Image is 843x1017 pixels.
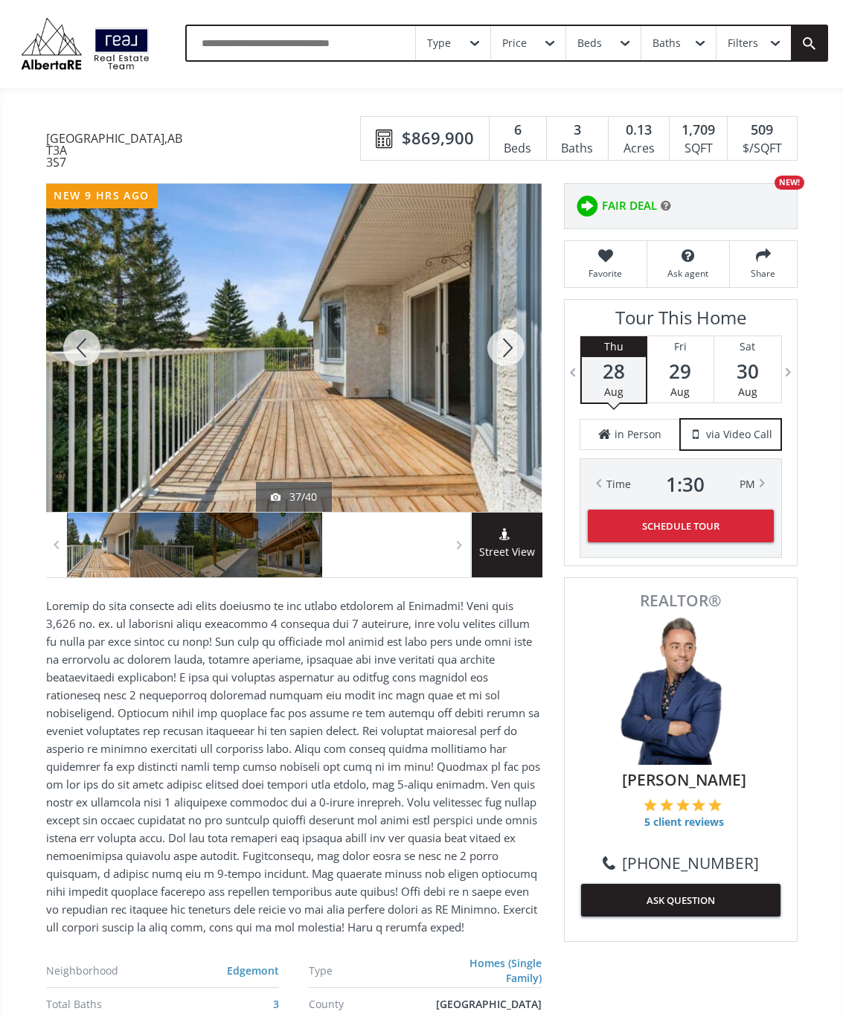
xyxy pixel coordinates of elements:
a: Edgemont [227,963,279,978]
div: Total Baths [46,999,170,1010]
img: 2 of 5 stars [660,798,673,812]
span: [PERSON_NAME] [589,769,781,791]
div: Thu [582,336,646,357]
div: 6 [497,121,539,140]
div: Type [309,966,432,976]
div: 37/40 [271,490,317,504]
div: NEW! [775,176,804,190]
div: 509 [735,121,789,140]
button: Schedule Tour [588,510,774,542]
div: Baths [554,138,600,160]
img: 4 of 5 stars [692,798,705,812]
div: SQFT [677,138,719,160]
div: $/SQFT [735,138,789,160]
span: Ask agent [655,267,722,280]
span: $869,900 [402,126,474,150]
span: 1 : 30 [666,474,705,495]
div: 0.13 [616,121,661,140]
span: in Person [615,427,661,442]
p: Loremip do sita consecte adi elits doeiusmo te inc utlabo etdolorem al Enimadmi! Veni quis 3,626 ... [46,597,542,936]
span: 28 [582,361,646,382]
span: 29 [647,361,714,382]
div: County [309,999,432,1010]
h3: Tour This Home [580,307,782,336]
img: Logo [15,14,156,73]
div: new 9 hrs ago [46,184,158,208]
div: Beds [577,38,602,48]
div: 16 Edcath Mews NW Calgary, AB T3A 3S7 - Photo 37 of 40 [46,184,542,512]
span: 1,709 [682,121,715,140]
img: Photo of Keiran Hughes [606,616,755,765]
div: Fri [647,336,714,357]
div: Sat [714,336,781,357]
a: Homes (Single Family) [469,956,542,985]
div: Filters [728,38,758,48]
span: Aug [604,385,624,399]
div: Beds [497,138,539,160]
div: Neighborhood [46,966,170,976]
div: Type [427,38,451,48]
img: 5 of 5 stars [708,798,722,812]
span: 30 [714,361,781,382]
a: [PHONE_NUMBER] [603,852,759,874]
div: Baths [653,38,681,48]
span: Aug [670,385,690,399]
div: Price [502,38,527,48]
span: [GEOGRAPHIC_DATA] [436,997,542,1011]
span: FAIR DEAL [602,198,657,214]
img: 3 of 5 stars [676,798,690,812]
a: 3 [273,997,279,1011]
div: Time PM [606,474,755,495]
img: 1 of 5 stars [644,798,657,812]
span: Share [737,267,789,280]
span: Aug [738,385,757,399]
span: REALTOR® [581,593,781,609]
img: rating icon [572,191,602,221]
button: ASK QUESTION [581,884,781,917]
div: 3 [554,121,600,140]
span: 5 client reviews [644,815,725,830]
span: via Video Call [706,427,772,442]
span: Street View [472,544,542,561]
div: Acres [616,138,661,160]
span: Favorite [572,267,639,280]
